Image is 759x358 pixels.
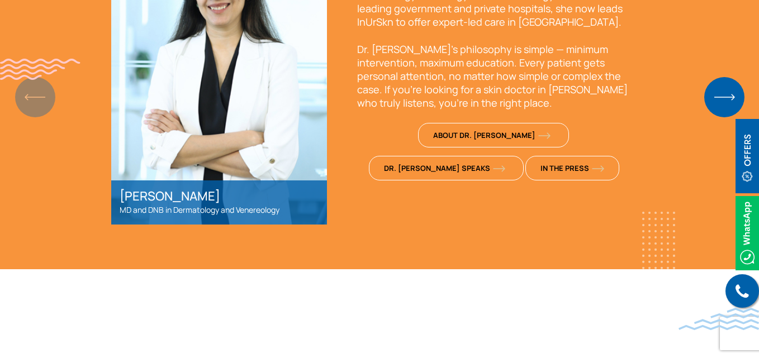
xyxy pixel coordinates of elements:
a: Whatsappicon [736,226,759,238]
img: orange-arrow [493,165,505,172]
img: whitedots [642,212,675,269]
span: Dr. [PERSON_NAME] Speaks [384,163,505,173]
span: About Dr. [PERSON_NAME] [433,130,551,140]
img: BlueNextArrow [704,77,744,117]
span: In The Press [540,163,604,173]
p: MD and DNB in Dermatology and Venereology [120,203,319,217]
p: Dr. [PERSON_NAME]’s philosophy is simple — minimum intervention, maximum education. Every patient... [357,42,631,109]
img: bluewave [679,308,759,330]
img: orange-arrow [592,165,604,172]
div: Next slide [717,85,732,109]
img: offerBt [736,119,759,193]
img: Whatsappicon [736,196,759,270]
h2: [PERSON_NAME] [120,189,319,203]
a: In The Pressorange-arrow [525,156,619,180]
img: up-blue-arrow.svg [737,338,745,347]
a: Dr. [PERSON_NAME] Speaksorange-arrow [369,156,524,180]
img: orange-arrow [538,132,551,139]
a: About Dr. [PERSON_NAME]orange-arrow [418,123,569,147]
